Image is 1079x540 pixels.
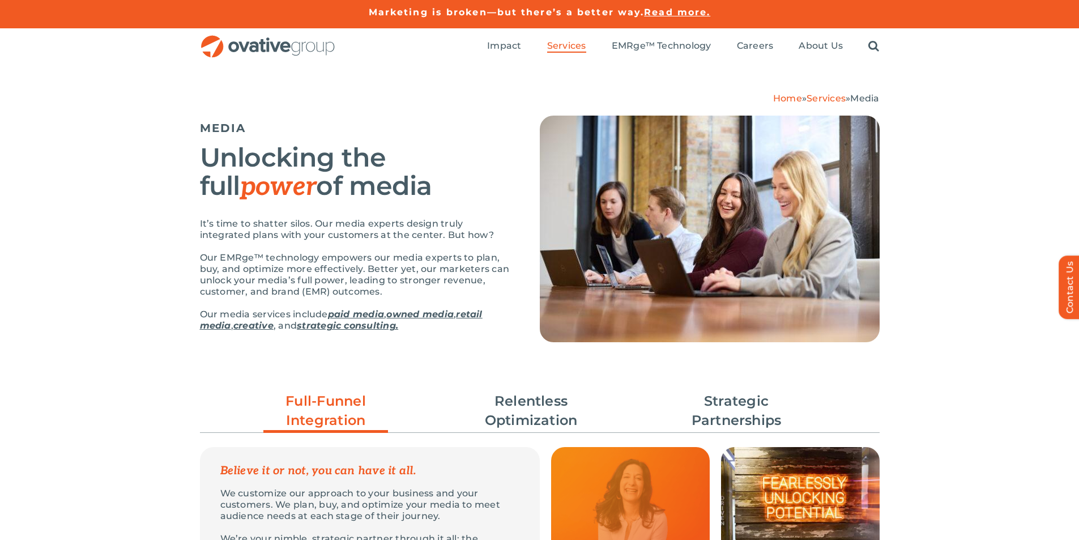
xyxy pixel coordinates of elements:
a: Services [547,40,586,53]
a: retail media [200,309,483,331]
a: Search [868,40,879,53]
p: Our media services include , , , , and [200,309,511,331]
span: Media [850,93,879,104]
a: OG_Full_horizontal_RGB [200,34,336,45]
p: It’s time to shatter silos. Our media experts design truly integrated plans with your customers a... [200,218,511,241]
a: creative [233,320,274,331]
a: Relentless Optimization [469,392,594,430]
span: Services [547,40,586,52]
a: Strategic Partnerships [674,392,799,430]
a: Marketing is broken—but there’s a better way. [369,7,645,18]
h5: MEDIA [200,121,511,135]
a: Impact [487,40,521,53]
span: » » [773,93,880,104]
span: Careers [737,40,774,52]
img: Media – Hero [540,116,880,342]
nav: Menu [487,28,879,65]
a: EMRge™ Technology [612,40,711,53]
p: We customize our approach to your business and your customers. We plan, buy, and optimize your me... [220,488,519,522]
a: Read more. [644,7,710,18]
span: About Us [799,40,843,52]
span: Impact [487,40,521,52]
a: paid media [328,309,384,320]
span: EMRge™ Technology [612,40,711,52]
a: Full-Funnel Integration [263,392,388,436]
p: Our EMRge™ technology empowers our media experts to plan, buy, and optimize more effectively. Bet... [200,252,511,297]
ul: Post Filters [200,386,880,436]
a: About Us [799,40,843,53]
a: strategic consulting. [297,320,398,331]
a: Careers [737,40,774,53]
p: Believe it or not, you can have it all. [220,465,519,477]
h2: Unlocking the full of media [200,143,511,201]
em: power [240,171,317,203]
a: Home [773,93,802,104]
a: Services [807,93,846,104]
a: owned media [386,309,454,320]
